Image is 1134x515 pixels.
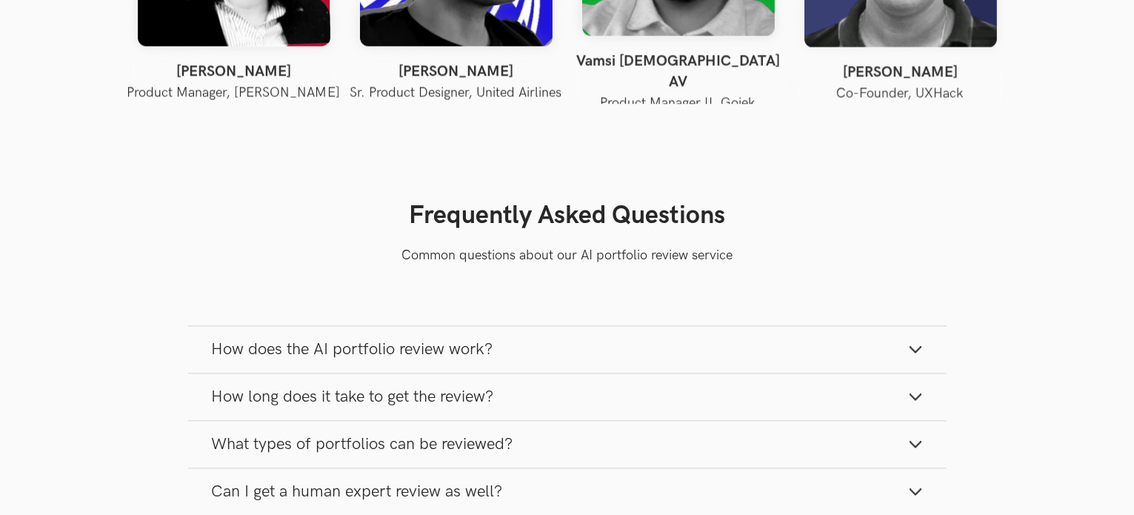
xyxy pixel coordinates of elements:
[123,82,345,104] div: Product Manager, [PERSON_NAME]
[790,62,1012,82] div: [PERSON_NAME]
[123,61,345,82] div: [PERSON_NAME]
[188,421,947,468] button: What types of portfolios can be reviewed?
[790,82,1012,104] div: Co-Founder, UXHack
[212,434,513,454] span: What types of portfolios can be reviewed?
[212,482,503,502] span: Can I get a human expert review as well?
[345,61,567,82] div: [PERSON_NAME]
[212,339,493,359] span: How does the AI portfolio review work?
[401,246,733,265] p: Common questions about our AI portfolio review service
[345,82,567,104] div: Sr. Product Designer, United Airlines
[212,387,494,407] span: How long does it take to get the review?
[188,373,947,420] button: How long does it take to get the review?
[188,200,947,230] h2: Frequently Asked Questions
[188,326,947,373] button: How does the AI portfolio review work?
[567,50,790,92] div: Vamsi [DEMOGRAPHIC_DATA] AV
[567,92,790,114] div: Product Manager II, Gojek
[188,468,947,515] button: Can I get a human expert review as well?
